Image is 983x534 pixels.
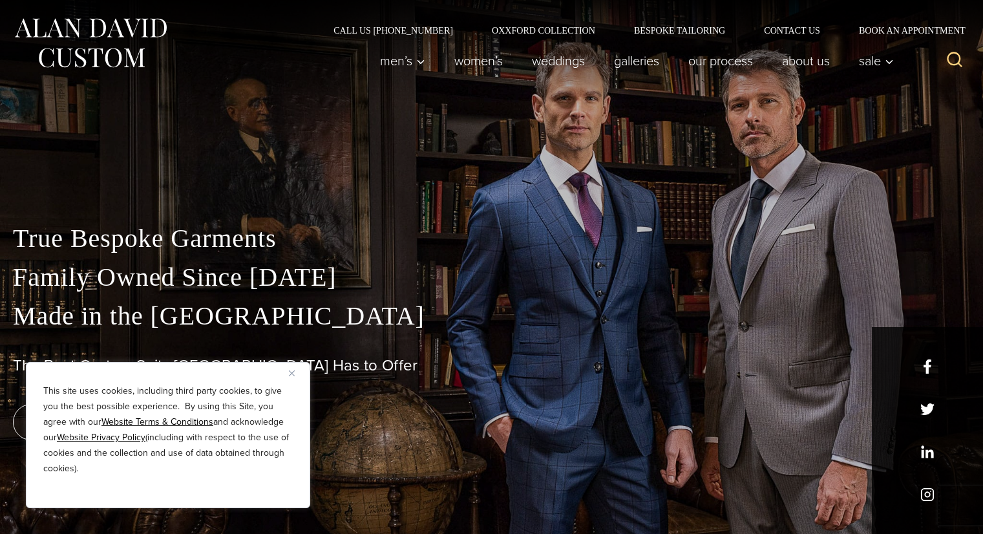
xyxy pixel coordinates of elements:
a: Bespoke Tailoring [615,26,745,35]
a: book an appointment [13,404,194,440]
a: Our Process [674,48,768,74]
a: Oxxford Collection [472,26,615,35]
span: Men’s [380,54,425,67]
button: View Search Form [939,45,970,76]
span: Sale [859,54,894,67]
h1: The Best Custom Suits [GEOGRAPHIC_DATA] Has to Offer [13,356,970,375]
img: Close [289,370,295,376]
a: weddings [518,48,600,74]
button: Close [289,365,304,381]
a: Contact Us [745,26,840,35]
a: Galleries [600,48,674,74]
a: Website Terms & Conditions [101,415,213,429]
a: Book an Appointment [840,26,970,35]
a: Website Privacy Policy [57,431,145,444]
nav: Secondary Navigation [314,26,970,35]
img: Alan David Custom [13,14,168,72]
a: Call Us [PHONE_NUMBER] [314,26,472,35]
nav: Primary Navigation [366,48,901,74]
a: Women’s [440,48,518,74]
p: This site uses cookies, including third party cookies, to give you the best possible experience. ... [43,383,293,476]
p: True Bespoke Garments Family Owned Since [DATE] Made in the [GEOGRAPHIC_DATA] [13,219,970,336]
a: About Us [768,48,845,74]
